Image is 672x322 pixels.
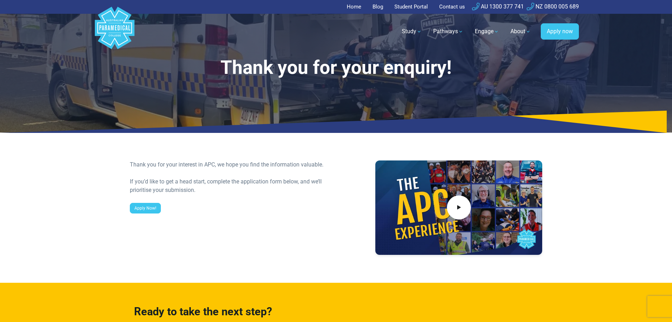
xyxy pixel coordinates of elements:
a: Apply Now! [130,203,161,213]
a: Study [398,22,426,41]
a: Apply now [541,23,579,40]
a: Australian Paramedical College [93,14,136,49]
h1: Thank you for your enquiry! [130,57,543,79]
a: About [506,22,535,41]
a: AU 1300 377 741 [472,3,524,10]
a: Pathways [429,22,468,41]
div: Thank you for your interest in APC, we hope you find the information valuable. [130,160,332,169]
div: If you’d like to get a head start, complete the application form below, and we’ll prioritise your... [130,177,332,194]
a: Engage [471,22,503,41]
a: NZ 0800 005 689 [527,3,579,10]
h3: Ready to take the next step? [134,305,401,318]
